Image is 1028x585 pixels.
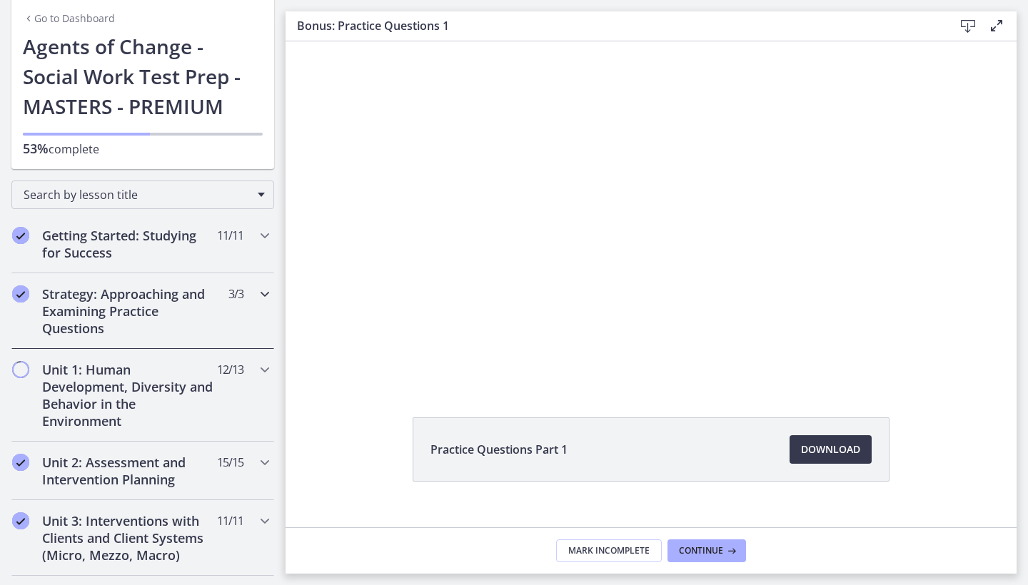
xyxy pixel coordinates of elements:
div: Search by lesson title [11,180,274,209]
h2: Unit 2: Assessment and Intervention Planning [42,454,216,488]
button: Mark Incomplete [556,539,662,562]
h2: Unit 3: Interventions with Clients and Client Systems (Micro, Mezzo, Macro) [42,512,216,564]
a: Download [790,435,872,464]
h2: Strategy: Approaching and Examining Practice Questions [42,285,216,337]
span: 11 / 11 [217,512,243,529]
span: 11 / 11 [217,227,243,244]
h3: Bonus: Practice Questions 1 [297,17,931,34]
span: Download [801,441,860,458]
span: 3 / 3 [228,285,243,302]
h1: Agents of Change - Social Work Test Prep - MASTERS - PREMIUM [23,31,263,121]
span: 12 / 13 [217,361,243,378]
span: Search by lesson title [24,187,251,203]
i: Completed [12,454,29,471]
span: 15 / 15 [217,454,243,471]
span: Continue [679,545,723,556]
i: Completed [12,285,29,302]
span: 53% [23,140,49,157]
i: Completed [12,227,29,244]
h2: Getting Started: Studying for Success [42,227,216,261]
span: Practice Questions Part 1 [430,441,568,458]
h2: Unit 1: Human Development, Diversity and Behavior in the Environment [42,361,216,429]
p: complete [23,140,263,158]
i: Completed [12,512,29,529]
a: Go to Dashboard [23,11,115,26]
button: Continue [667,539,746,562]
span: Mark Incomplete [568,545,650,556]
